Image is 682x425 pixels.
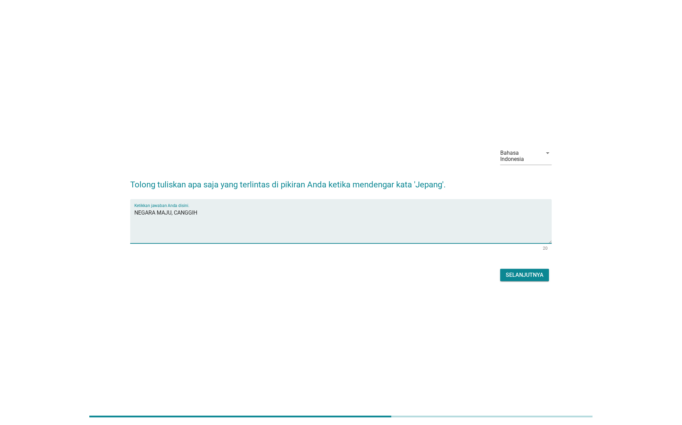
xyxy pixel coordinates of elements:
div: Selanjutnya [506,271,544,279]
div: 20 [543,246,548,250]
button: Selanjutnya [500,269,549,281]
textarea: Ketikkan jawaban Anda disini. [134,207,552,243]
i: arrow_drop_down [544,149,552,157]
div: Bahasa Indonesia [500,150,538,162]
h2: Tolong tuliskan apa saja yang terlintas di pikiran Anda ketika mendengar kata 'Jepang'. [130,172,552,191]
